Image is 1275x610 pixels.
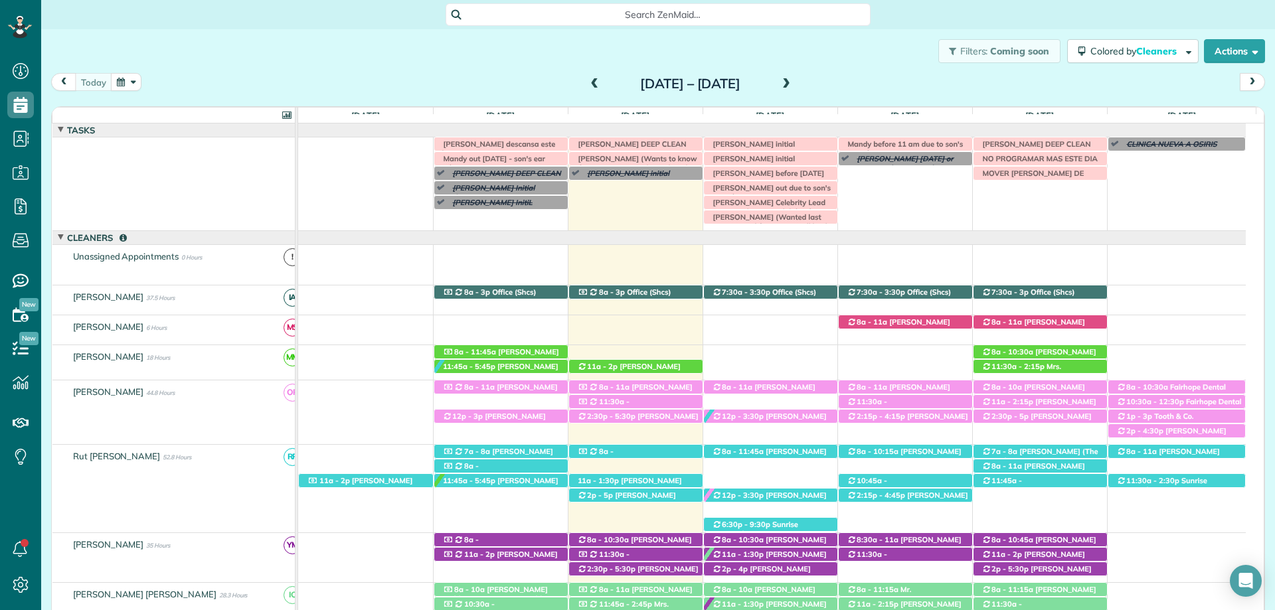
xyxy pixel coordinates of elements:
div: 11940 [US_STATE] 181 - Fairhope, AL, 36532 [839,285,972,299]
span: [DATE] [888,110,922,121]
div: [STREET_ADDRESS] [569,395,703,409]
span: [PERSON_NAME] ([PHONE_NUMBER]) [712,491,827,509]
span: 7:30a - 3:30p [856,287,906,297]
span: [PERSON_NAME] ([PHONE_NUMBER]) [442,471,530,489]
span: 52.8 Hours [163,453,191,461]
span: Tasks [64,125,98,135]
span: 8a - 3p [598,287,626,297]
span: [PERSON_NAME] ([PHONE_NUMBER]) [577,382,693,401]
span: [PERSON_NAME] ([PHONE_NUMBER]) [847,559,930,577]
span: [PERSON_NAME] initial [707,154,796,163]
span: [PERSON_NAME] (The Verandas) [981,447,1098,465]
button: Actions [1204,39,1265,63]
div: [STREET_ADDRESS] [704,548,837,562]
div: [STREET_ADDRESS][PERSON_NAME] [974,533,1107,547]
span: 11:45a - 5:45p [442,476,496,485]
span: RP [284,448,301,466]
span: 11a - 1:30p [721,550,764,559]
span: [PERSON_NAME] initial [581,169,671,178]
div: [STREET_ADDRESS] [974,459,1107,473]
span: [PERSON_NAME] Celebrity Lead (wants to know availability for [DATE] - [DATE]) [707,198,825,226]
span: OP [284,384,301,402]
span: 11:30a - 2:30p [1126,476,1179,485]
span: [PERSON_NAME] ([PHONE_NUMBER]) [981,585,1096,603]
span: [PERSON_NAME] ([PHONE_NUMBER]) [442,550,558,568]
span: 12p - 3:30p [721,491,764,500]
div: [STREET_ADDRESS] [434,583,568,597]
div: [STREET_ADDRESS][PERSON_NAME] [1108,474,1246,488]
span: [PERSON_NAME] (Wanted last minute initial for [DATE], call back and let her know next soonest ava... [707,212,829,250]
div: [STREET_ADDRESS] [569,410,703,423]
span: [PERSON_NAME] ([PHONE_NUMBER]) [442,447,553,465]
div: [STREET_ADDRESS] [839,315,972,329]
span: [PERSON_NAME] [DATE] or [DATE] (afternoon, is fine any cleaner) [851,154,958,183]
span: [PERSON_NAME] ([PHONE_NUMBER]) [577,406,649,425]
span: 8a - 10:30a [442,535,479,554]
span: [PERSON_NAME] ([PHONE_NUMBER]) [577,491,676,509]
span: 7a - 8a [464,447,491,456]
div: [STREET_ADDRESS][PERSON_NAME] [299,474,433,488]
span: New [19,298,39,311]
button: Colored byCleaners [1067,39,1199,63]
span: 11a - 2p [319,476,351,485]
span: Sunrise Dermatology ([PHONE_NUMBER]) [1116,476,1236,495]
span: [PERSON_NAME] ([PHONE_NUMBER]) [712,412,827,430]
span: [PERSON_NAME] ([PHONE_NUMBER]) [442,476,558,495]
span: 8a - 3p [464,287,491,297]
span: 2p - 4:30p [1126,426,1164,435]
span: 8a - 11a [991,461,1023,471]
span: [PERSON_NAME] ([PHONE_NUMBER]) [1116,447,1220,465]
span: 7:30a - 3p [991,287,1029,297]
div: [STREET_ADDRESS] [839,474,972,488]
div: [STREET_ADDRESS] [704,445,837,459]
span: 37.5 Hours [146,294,175,301]
span: 1p - 3p [1126,412,1153,421]
span: 8a - 11:45a [721,447,764,456]
span: Mandy out [DATE] - son's ear infection [437,154,545,173]
span: Fairhope Dental Associates ([PHONE_NUMBER]) [1116,382,1229,401]
span: 8a - 11:15a [856,585,899,594]
div: [STREET_ADDRESS][PERSON_NAME] [974,474,1107,488]
span: [PERSON_NAME] ([PHONE_NUMBER]) [712,585,815,603]
span: [PERSON_NAME] ([PHONE_NUMBER]) [442,412,546,430]
span: Tooth & Co. ([PHONE_NUMBER]) [1116,412,1194,430]
div: [STREET_ADDRESS] [974,583,1107,597]
span: 7:30a - 3:30p [721,287,771,297]
span: CLINICA NUEVA A OSIRIS [1120,139,1218,149]
div: [STREET_ADDRESS] [569,380,703,394]
span: [PERSON_NAME] before [DATE] [707,169,825,178]
span: 11:45a - 2:15p [981,476,1023,495]
div: [STREET_ADDRESS][PERSON_NAME] [704,410,837,423]
div: [STREET_ADDRESS] [1108,410,1246,423]
span: 0 Hours [181,254,202,261]
div: [STREET_ADDRESS] [569,562,703,576]
span: 8a - 11a [856,382,888,392]
span: [PERSON_NAME] ([PHONE_NUMBER]) [981,382,1085,401]
span: MS [284,319,301,337]
span: 2p - 5p [586,491,614,500]
span: IA [284,289,301,307]
span: Unassigned Appointments [70,251,181,262]
div: 11940 [US_STATE] 181 - Fairhope, AL, 36532 [974,285,1107,299]
div: [STREET_ADDRESS][PERSON_NAME] [974,345,1107,359]
span: [DATE] [753,110,787,121]
span: [PERSON_NAME] ([PHONE_NUMBER]) [577,585,693,603]
span: 8:30a - 11a [856,535,899,544]
span: [DATE] [618,110,652,121]
span: [PERSON_NAME] ([PHONE_NUMBER]) [712,447,827,465]
span: 11:45a - 5:45p [442,362,496,371]
div: [STREET_ADDRESS][PERSON_NAME] [434,548,568,562]
span: 11a - 1:30p [577,476,620,485]
div: [STREET_ADDRESS] [839,410,972,423]
span: [PERSON_NAME] DEEP CLEAN [976,139,1092,149]
span: [PERSON_NAME] descansa este lunes [437,139,556,158]
div: [STREET_ADDRESS] [704,533,837,547]
div: [STREET_ADDRESS] [839,395,972,409]
div: [STREET_ADDRESS] [434,445,568,459]
div: [STREET_ADDRESS] [974,562,1107,576]
span: 6 Hours [146,324,167,331]
span: 7a - 8a [991,447,1018,456]
span: [DATE] [349,110,382,121]
span: [PERSON_NAME] ([PHONE_NUMBER]) [577,559,660,577]
span: 2:30p - 5p [991,412,1029,421]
